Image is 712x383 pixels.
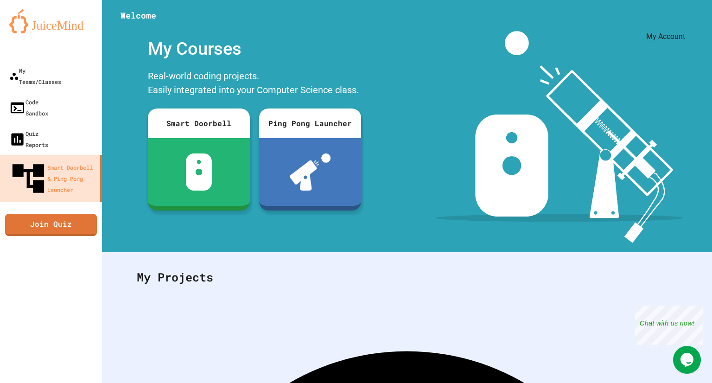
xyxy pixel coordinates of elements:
[148,109,250,138] div: Smart Doorbell
[186,153,212,191] img: sdb-white.svg
[646,31,685,42] div: My Account
[127,259,687,295] div: My Projects
[9,160,96,198] div: Smart Doorbell & Ping Pong Launcher
[143,31,366,67] div: My Courses
[673,346,703,374] iframe: chat widget
[9,65,61,87] div: My Teams/Classes
[435,31,684,243] img: banner-image-my-projects.png
[9,9,93,33] img: logo-orange.svg
[290,153,331,191] img: ppl-with-ball.png
[143,67,366,102] div: Real-world coding projects. Easily integrated into your Computer Science class.
[259,109,361,138] div: Ping Pong Launcher
[9,96,48,119] div: Code Sandbox
[9,128,48,150] div: Quiz Reports
[635,306,703,345] iframe: chat widget
[5,214,97,236] a: Join Quiz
